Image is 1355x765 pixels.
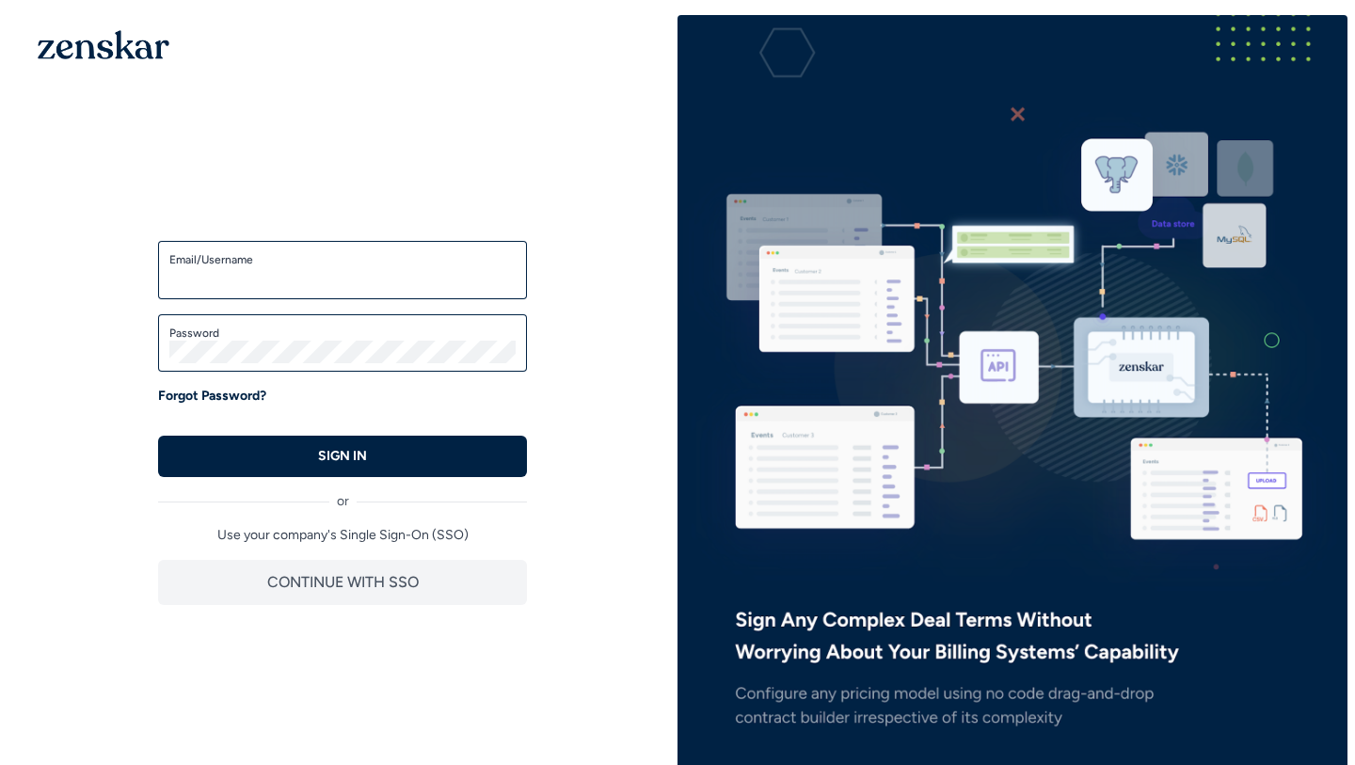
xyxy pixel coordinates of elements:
[158,526,527,545] p: Use your company's Single Sign-On (SSO)
[169,252,516,267] label: Email/Username
[38,30,169,59] img: 1OGAJ2xQqyY4LXKgY66KYq0eOWRCkrZdAb3gUhuVAqdWPZE9SRJmCz+oDMSn4zDLXe31Ii730ItAGKgCKgCCgCikA4Av8PJUP...
[158,436,527,477] button: SIGN IN
[158,560,527,605] button: CONTINUE WITH SSO
[169,326,516,341] label: Password
[318,447,367,466] p: SIGN IN
[158,387,266,406] a: Forgot Password?
[158,477,527,511] div: or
